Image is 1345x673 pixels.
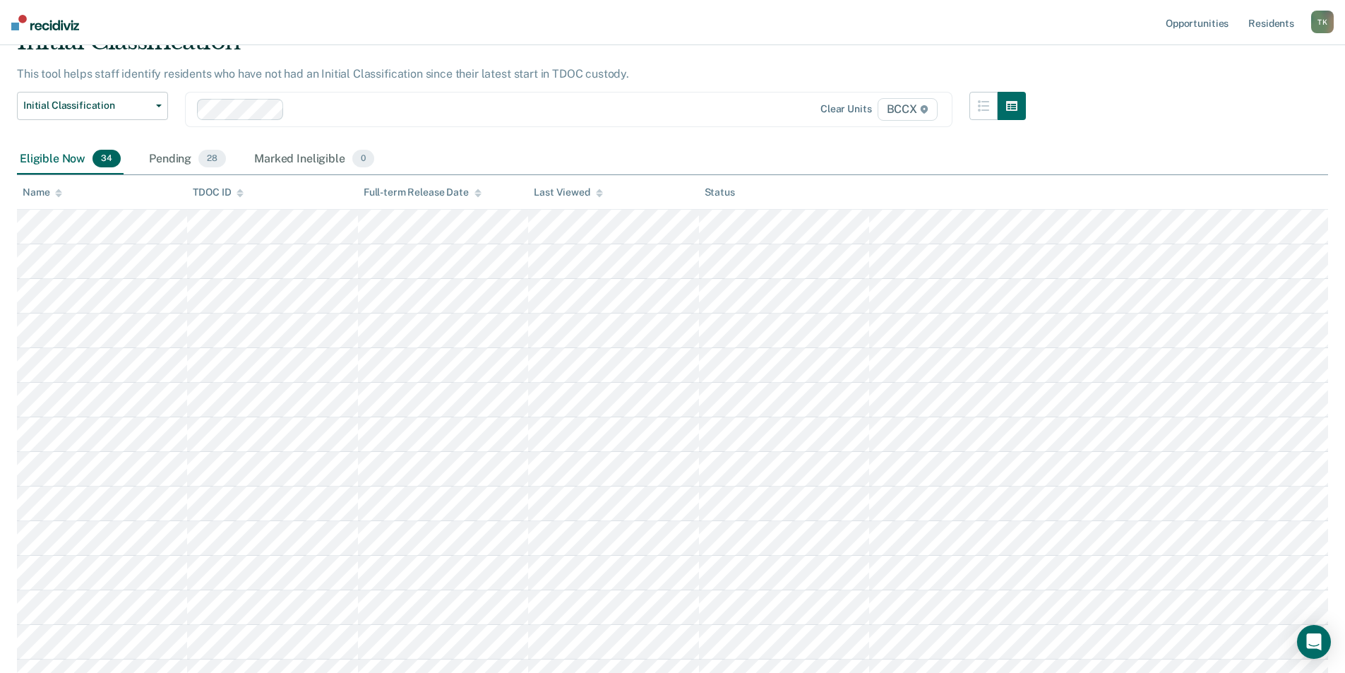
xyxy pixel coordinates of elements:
button: TK [1311,11,1334,33]
span: 34 [92,150,121,168]
div: T K [1311,11,1334,33]
div: Eligible Now34 [17,144,124,175]
div: Full-term Release Date [364,186,482,198]
button: Initial Classification [17,92,168,120]
div: Initial Classification [17,27,1026,67]
div: Last Viewed [534,186,602,198]
span: BCCX [878,98,938,121]
p: This tool helps staff identify residents who have not had an Initial Classification since their l... [17,67,629,81]
div: Open Intercom Messenger [1297,625,1331,659]
span: 0 [352,150,374,168]
div: Name [23,186,62,198]
div: TDOC ID [193,186,244,198]
div: Marked Ineligible0 [251,144,377,175]
span: Initial Classification [23,100,150,112]
div: Status [705,186,735,198]
div: Pending28 [146,144,229,175]
span: 28 [198,150,226,168]
img: Recidiviz [11,15,79,30]
div: Clear units [820,103,872,115]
